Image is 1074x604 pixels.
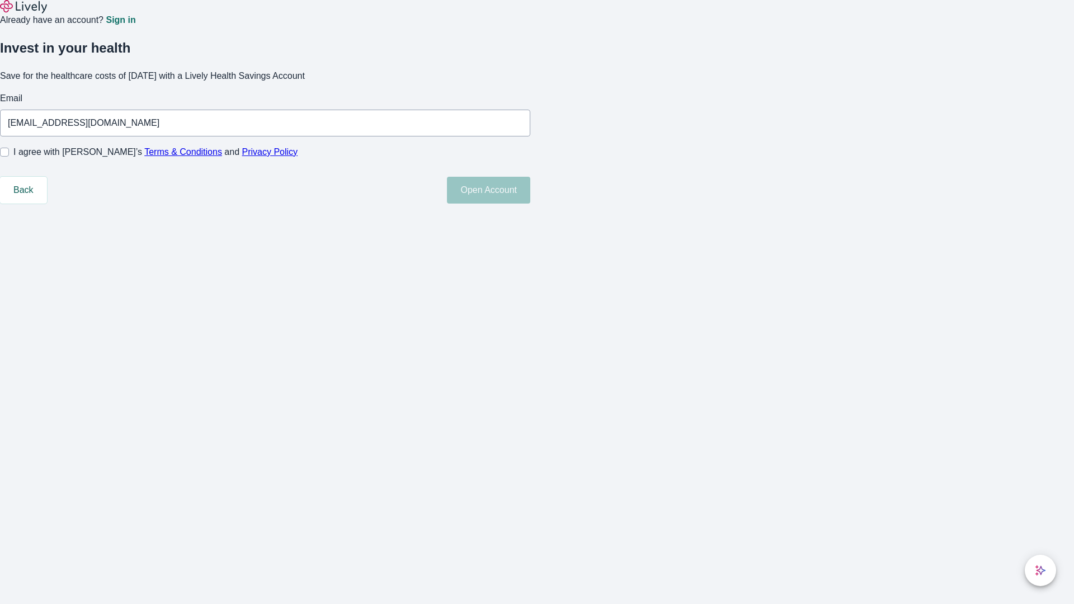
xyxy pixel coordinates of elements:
span: I agree with [PERSON_NAME]’s and [13,145,298,159]
a: Privacy Policy [242,147,298,157]
a: Terms & Conditions [144,147,222,157]
button: chat [1025,555,1056,586]
a: Sign in [106,16,135,25]
svg: Lively AI Assistant [1035,565,1046,576]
